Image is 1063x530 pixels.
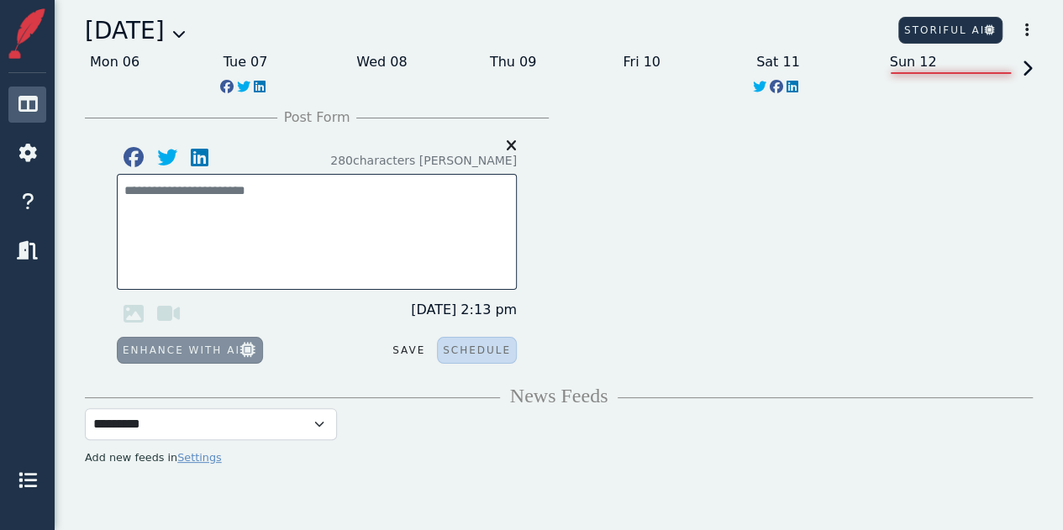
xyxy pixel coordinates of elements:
[85,49,218,76] div: Mon 06
[85,384,1033,408] h4: News Feeds
[387,338,430,363] button: Save
[85,451,222,464] span: Add new feeds in
[330,152,517,170] small: Twitter only allows up to 280 characters
[218,49,352,76] div: Tue 07
[177,451,222,464] a: Settings
[351,49,485,76] div: Wed 08
[396,300,517,320] span: [DATE] 2:13 pm
[751,49,885,76] div: Sat 11
[85,108,549,128] div: Post Form
[85,13,186,49] div: [DATE]
[2,8,52,59] img: Storiful Square
[618,49,751,76] div: Fri 10
[898,17,1002,44] button: Storiful AI
[485,49,618,76] div: Thu 09
[884,49,1018,76] div: Sun 12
